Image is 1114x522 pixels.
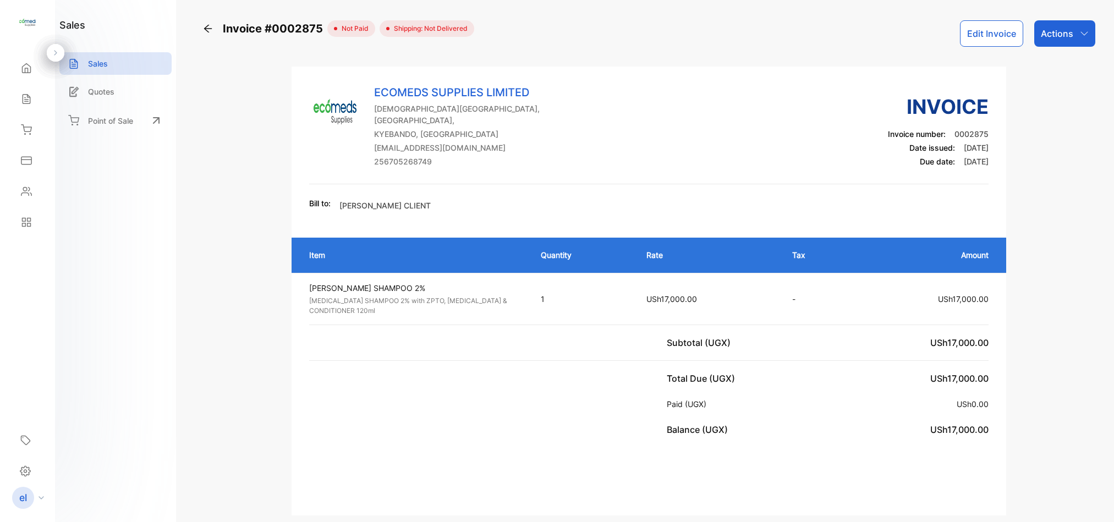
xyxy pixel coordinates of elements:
p: Balance (UGX) [667,423,732,436]
span: Invoice #0002875 [223,20,327,37]
img: Company Logo [309,84,364,139]
span: USh0.00 [957,399,989,409]
p: Quantity [541,249,624,261]
p: - [792,293,841,305]
span: Date issued: [909,143,955,152]
button: Edit Invoice [960,20,1023,47]
span: Shipping: Not Delivered [389,24,468,34]
span: USh17,000.00 [930,337,989,348]
span: [DATE] [964,143,989,152]
a: Sales [59,52,172,75]
p: Rate [646,249,770,261]
span: USh17,000.00 [646,294,697,304]
button: Actions [1034,20,1095,47]
p: Amount [863,249,989,261]
p: Bill to: [309,197,331,209]
h3: Invoice [888,92,989,122]
p: 1 [541,293,624,305]
img: logo [19,14,36,31]
h1: sales [59,18,85,32]
p: Item [309,249,519,261]
p: Quotes [88,86,114,97]
p: [MEDICAL_DATA] SHAMPOO 2% with ZPTO, [MEDICAL_DATA] & CONDITIONER 120ml [309,296,521,316]
span: Due date: [920,157,955,166]
span: USh17,000.00 [938,294,989,304]
p: Point of Sale [88,115,133,127]
span: [DATE] [964,157,989,166]
p: Subtotal (UGX) [667,336,735,349]
span: Invoice number: [888,129,946,139]
p: [PERSON_NAME] CLIENT [339,200,431,211]
p: ECOMEDS SUPPLIES LIMITED [374,84,585,101]
p: Sales [88,58,108,69]
p: [DEMOGRAPHIC_DATA][GEOGRAPHIC_DATA], [GEOGRAPHIC_DATA], [374,103,585,126]
p: 256705268749 [374,156,585,167]
p: Actions [1041,27,1073,40]
span: not paid [337,24,369,34]
p: KYEBANDO, [GEOGRAPHIC_DATA] [374,128,585,140]
p: Paid (UGX) [667,398,711,410]
span: USh17,000.00 [930,424,989,435]
a: Quotes [59,80,172,103]
p: Tax [792,249,841,261]
p: [EMAIL_ADDRESS][DOMAIN_NAME] [374,142,585,153]
p: Total Due (UGX) [667,372,739,385]
p: [PERSON_NAME] SHAMPOO 2% [309,282,521,294]
p: el [19,491,27,505]
span: USh17,000.00 [930,373,989,384]
a: Point of Sale [59,108,172,133]
iframe: LiveChat chat widget [1068,476,1114,522]
span: 0002875 [954,129,989,139]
